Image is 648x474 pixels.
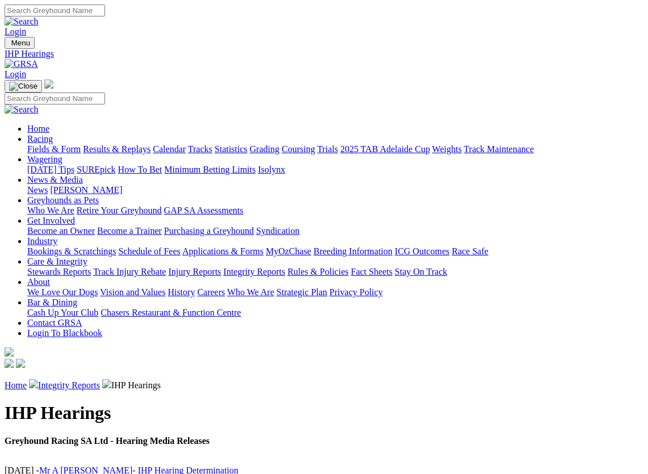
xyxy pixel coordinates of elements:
a: MyOzChase [266,246,311,256]
a: Cash Up Your Club [27,308,98,317]
a: IHP Hearings [5,49,643,59]
a: Coursing [282,144,315,154]
a: Fact Sheets [351,267,392,276]
input: Search [5,5,105,16]
a: Careers [197,287,225,297]
a: Care & Integrity [27,257,87,266]
img: chevron-right.svg [29,379,38,388]
a: Results & Replays [83,144,150,154]
button: Toggle navigation [5,37,35,49]
strong: Greyhound Racing SA Ltd - Hearing Media Releases [5,436,210,446]
a: Integrity Reports [38,380,100,390]
a: Fields & Form [27,144,81,154]
a: Statistics [215,144,248,154]
div: Bar & Dining [27,308,643,318]
a: Stewards Reports [27,267,91,276]
div: Wagering [27,165,643,175]
a: Become a Trainer [97,226,162,236]
div: Get Involved [27,226,643,236]
a: Trials [317,144,338,154]
img: chevron-right.svg [102,379,111,388]
a: Minimum Betting Limits [164,165,256,174]
div: Industry [27,246,643,257]
a: Strategic Plan [277,287,327,297]
img: Search [5,104,39,115]
div: About [27,287,643,297]
p: IHP Hearings [5,379,643,391]
a: Injury Reports [168,267,221,276]
a: Retire Your Greyhound [77,205,162,215]
div: Greyhounds as Pets [27,205,643,216]
a: GAP SA Assessments [164,205,244,215]
a: Login [5,27,26,36]
a: Weights [432,144,462,154]
a: How To Bet [118,165,162,174]
a: News [27,185,48,195]
div: News & Media [27,185,643,195]
a: Race Safe [451,246,488,256]
a: Home [27,124,49,133]
a: Track Injury Rebate [93,267,166,276]
a: SUREpick [77,165,115,174]
a: Stay On Track [395,267,447,276]
a: Track Maintenance [464,144,534,154]
img: facebook.svg [5,359,14,368]
a: Become an Owner [27,226,95,236]
a: Applications & Forms [182,246,264,256]
a: Get Involved [27,216,75,225]
a: We Love Our Dogs [27,287,98,297]
a: Schedule of Fees [118,246,180,256]
a: Breeding Information [313,246,392,256]
a: [DATE] Tips [27,165,74,174]
img: logo-grsa-white.png [5,347,14,356]
a: Login [5,69,26,79]
a: Isolynx [258,165,285,174]
a: Home [5,380,27,390]
a: Chasers Restaurant & Function Centre [101,308,241,317]
a: News & Media [27,175,83,184]
a: Vision and Values [100,287,165,297]
div: Care & Integrity [27,267,643,277]
a: Tracks [188,144,212,154]
a: Login To Blackbook [27,328,102,338]
button: Toggle navigation [5,80,42,93]
a: Wagering [27,154,62,164]
img: logo-grsa-white.png [44,79,53,89]
a: Syndication [256,226,299,236]
img: GRSA [5,59,38,69]
a: Integrity Reports [223,267,285,276]
h1: IHP Hearings [5,402,643,423]
a: Privacy Policy [329,287,383,297]
a: Greyhounds as Pets [27,195,99,205]
a: About [27,277,50,287]
div: Racing [27,144,643,154]
a: Calendar [153,144,186,154]
input: Search [5,93,105,104]
img: Close [9,82,37,91]
a: Who We Are [27,205,74,215]
a: [PERSON_NAME] [50,185,122,195]
a: ICG Outcomes [395,246,449,256]
a: Racing [27,134,53,144]
a: Grading [250,144,279,154]
a: Bar & Dining [27,297,77,307]
a: Bookings & Scratchings [27,246,116,256]
a: Purchasing a Greyhound [164,226,254,236]
a: 2025 TAB Adelaide Cup [340,144,430,154]
a: Who We Are [227,287,274,297]
a: Rules & Policies [287,267,349,276]
span: Menu [11,39,30,47]
a: Contact GRSA [27,318,82,328]
a: History [168,287,195,297]
img: twitter.svg [16,359,25,368]
a: Industry [27,236,57,246]
img: Search [5,16,39,27]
